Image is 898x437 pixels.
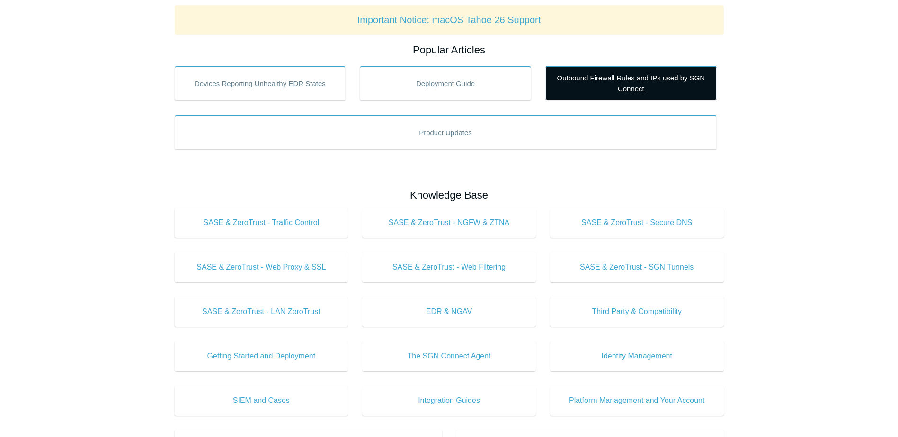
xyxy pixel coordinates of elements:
span: Third Party & Compatibility [564,306,710,317]
a: Important Notice: macOS Tahoe 26 Support [357,15,541,25]
span: SASE & ZeroTrust - Web Proxy & SSL [189,262,334,273]
a: SASE & ZeroTrust - Web Proxy & SSL [175,252,348,282]
span: SASE & ZeroTrust - NGFW & ZTNA [376,217,522,228]
a: Deployment Guide [360,66,531,100]
span: Integration Guides [376,395,522,406]
a: SASE & ZeroTrust - Secure DNS [550,208,724,238]
a: Devices Reporting Unhealthy EDR States [175,66,346,100]
h2: Popular Articles [175,42,724,58]
span: Platform Management and Your Account [564,395,710,406]
a: SASE & ZeroTrust - Traffic Control [175,208,348,238]
span: SASE & ZeroTrust - SGN Tunnels [564,262,710,273]
a: EDR & NGAV [362,297,536,327]
span: SASE & ZeroTrust - Traffic Control [189,217,334,228]
span: EDR & NGAV [376,306,522,317]
a: Platform Management and Your Account [550,385,724,416]
span: SASE & ZeroTrust - Secure DNS [564,217,710,228]
span: The SGN Connect Agent [376,350,522,362]
a: SASE & ZeroTrust - NGFW & ZTNA [362,208,536,238]
a: Identity Management [550,341,724,371]
span: SIEM and Cases [189,395,334,406]
a: Integration Guides [362,385,536,416]
a: SASE & ZeroTrust - Web Filtering [362,252,536,282]
a: Third Party & Compatibility [550,297,724,327]
a: SASE & ZeroTrust - LAN ZeroTrust [175,297,348,327]
a: SASE & ZeroTrust - SGN Tunnels [550,252,724,282]
span: SASE & ZeroTrust - LAN ZeroTrust [189,306,334,317]
a: The SGN Connect Agent [362,341,536,371]
h2: Knowledge Base [175,187,724,203]
span: SASE & ZeroTrust - Web Filtering [376,262,522,273]
span: Identity Management [564,350,710,362]
a: Product Updates [175,115,717,149]
a: Getting Started and Deployment [175,341,348,371]
a: SIEM and Cases [175,385,348,416]
a: Outbound Firewall Rules and IPs used by SGN Connect [545,66,717,100]
span: Getting Started and Deployment [189,350,334,362]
